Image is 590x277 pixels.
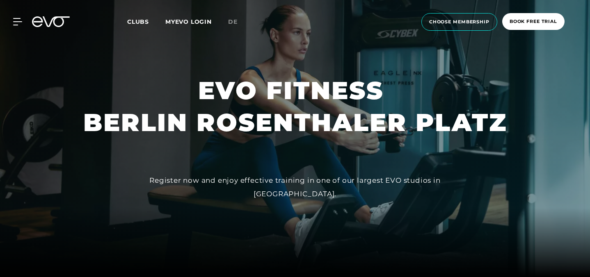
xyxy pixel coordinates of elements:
a: book free trial [500,13,567,31]
span: de [228,18,238,25]
h1: EVO FITNESS BERLIN ROSENTHALER PLATZ [83,75,507,138]
a: MYEVO LOGIN [165,18,212,25]
a: choose membership [419,13,500,31]
span: Clubs [127,18,149,25]
div: Register now and enjoy effective training in one of our largest EVO studios in [GEOGRAPHIC_DATA]. [110,174,480,200]
a: Clubs [127,18,165,25]
span: choose membership [429,18,489,25]
a: de [228,17,247,27]
span: book free trial [510,18,557,25]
